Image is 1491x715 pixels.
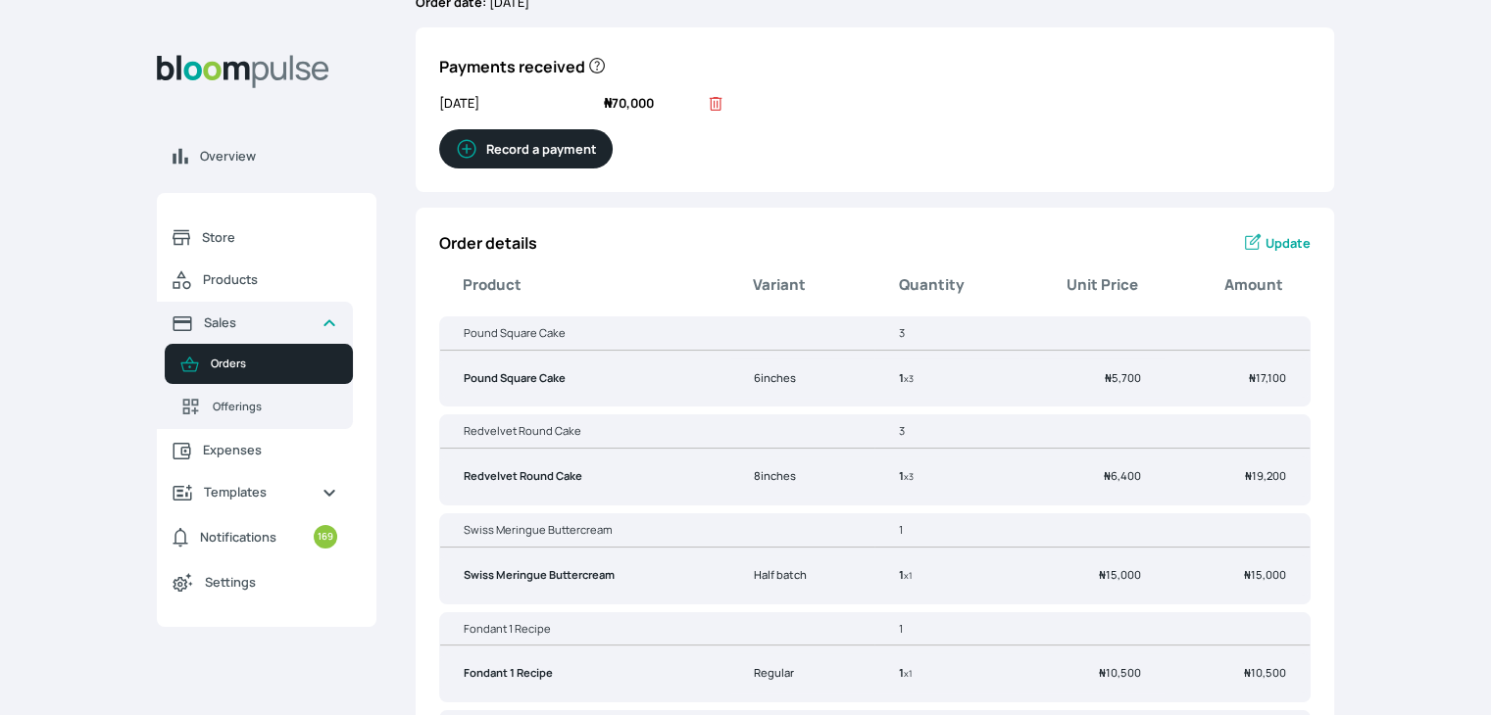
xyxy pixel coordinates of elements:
[1104,468,1111,483] span: ₦
[440,456,730,497] td: Redvelvet Round Cake
[604,94,612,112] span: ₦
[874,522,1310,548] th: 1
[874,456,1019,497] td: 1
[1244,665,1251,680] span: ₦
[730,358,875,399] td: 6inches
[440,653,730,693] td: Fondant 1 Recipe
[439,231,537,255] p: Order details
[604,94,654,112] span: 70,000
[440,555,730,596] td: Swiss Meringue Buttercream
[898,274,964,297] b: Quantity
[730,456,875,497] td: 8inches
[157,216,353,259] a: Store
[874,325,1310,351] th: 3
[440,358,730,399] td: Pound Square Cake
[1099,567,1141,582] span: 15,000
[200,528,276,547] span: Notifications
[1099,665,1106,680] span: ₦
[1249,370,1286,385] span: 17,100
[1245,468,1252,483] span: ₦
[1104,468,1141,483] span: 6,400
[165,344,353,384] a: Orders
[903,470,913,483] small: x 3
[463,274,522,297] b: Product
[202,228,337,247] span: Store
[874,653,1019,693] td: 1
[213,399,337,415] span: Offerings
[1224,274,1283,297] b: Amount
[440,621,874,646] th: Fondant 1 Recipe
[874,555,1019,596] td: 1
[1244,665,1286,680] span: 10,500
[1242,231,1311,255] a: Update
[440,423,874,449] th: Redvelvet Round Cake
[874,621,1310,646] th: 1
[730,555,875,596] td: Half batch
[753,274,806,297] b: Variant
[1249,370,1256,385] span: ₦
[903,569,911,582] small: x 1
[204,313,306,332] span: Sales
[203,270,337,289] span: Products
[204,483,306,501] span: Templates
[157,560,353,603] a: Settings
[903,372,913,385] small: x 3
[874,423,1310,449] th: 3
[165,384,353,429] a: Offerings
[1245,468,1286,483] span: 19,200
[200,147,361,166] span: Overview
[1105,370,1141,385] span: 5,700
[157,135,376,177] a: Overview
[874,358,1019,399] td: 1
[730,653,875,693] td: Regular
[439,129,613,168] button: Record a payment
[903,667,911,680] small: x 1
[205,573,337,592] span: Settings
[157,259,353,302] a: Products
[440,522,874,548] th: Swiss Meringue Buttercream
[439,94,596,114] span: [DATE]
[1244,567,1251,582] span: ₦
[440,325,874,351] th: Pound Square Cake
[1266,234,1311,253] span: Update
[157,55,329,88] img: Bloom Logo
[1244,567,1286,582] span: 15,000
[203,441,337,459] span: Expenses
[1105,370,1112,385] span: ₦
[1099,567,1106,582] span: ₦
[439,51,1311,78] p: Payments received
[314,525,337,548] small: 169
[157,513,353,560] a: Notifications169
[1099,665,1141,680] span: 10,500
[211,356,337,372] span: Orders
[157,429,353,471] a: Expenses
[157,302,353,344] a: Sales
[1067,274,1138,297] b: Unit Price
[157,471,353,513] a: Templates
